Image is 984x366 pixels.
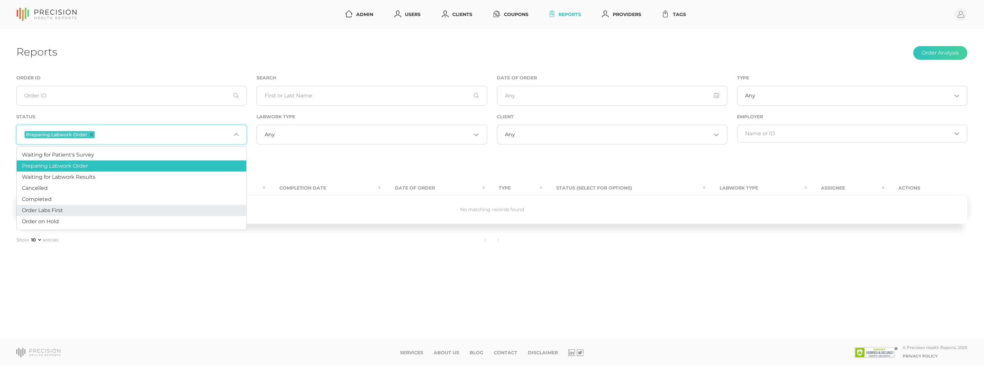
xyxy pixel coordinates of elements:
[470,350,483,356] a: Blog
[807,181,885,195] th: Assignee : activate to sort column ascending
[737,75,749,81] label: Type
[392,8,424,21] a: Users
[16,195,968,224] td: No matching records found
[528,350,558,356] a: Disclaimer
[491,8,531,21] a: Coupons
[485,181,542,195] th: Type : activate to sort column ascending
[22,218,59,225] span: Order on Hold
[706,181,807,195] th: Labwork Type : activate to sort column ascending
[22,196,52,202] span: Completed
[497,86,727,106] input: Any
[265,181,381,195] th: Completion Date : activate to sort column ascending
[439,8,475,21] a: Clients
[257,125,487,144] div: Search for option
[494,350,517,356] a: Contact
[505,131,515,138] span: Any
[90,133,93,136] button: Deselect Preparing Labwork Order
[275,131,471,138] input: Search for option
[542,181,706,195] th: Status (Select for Options) : activate to sort column ascending
[497,114,514,120] label: Client
[737,114,763,120] label: Employer
[16,45,57,58] h1: Reports
[659,8,689,21] a: Tags
[434,350,459,356] a: About Us
[16,237,58,243] label: Show entries
[737,125,968,142] div: Search for option
[855,347,898,358] img: SSL site seal - click to verify
[381,181,485,195] th: Date Of Order : activate to sort column ascending
[257,86,487,106] input: First or Last Name
[903,354,938,358] a: Privacy Policy
[547,8,584,21] a: Reports
[885,181,968,195] th: Actions
[22,207,63,213] span: Order Labs First
[265,131,275,138] span: Any
[16,125,247,144] div: Search for option
[26,132,87,137] span: Preparing Labwork Order
[903,345,968,350] div: © Precision Health Reports, 2025
[497,75,537,81] label: Date of Order
[22,185,48,191] span: Cancelled
[16,86,247,106] input: Order ID
[737,86,968,106] div: Search for option
[400,350,423,356] a: Services
[257,75,276,81] label: Search
[22,174,95,180] span: Waiting for Labwork Results
[745,92,755,99] span: Any
[497,125,727,144] div: Search for option
[913,46,968,60] button: Order Analysis
[515,131,711,138] input: Search for option
[30,237,42,243] select: Showentries
[16,114,35,120] label: Status
[599,8,644,21] a: Providers
[257,114,295,120] label: Labwork Type
[22,163,88,169] span: Preparing Labwork Order
[755,92,952,99] input: Search for option
[745,130,952,137] input: Search for option
[96,130,231,139] input: Search for option
[22,152,94,158] span: Waiting for Patient's Survey
[343,8,376,21] a: Admin
[16,75,41,81] label: Order ID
